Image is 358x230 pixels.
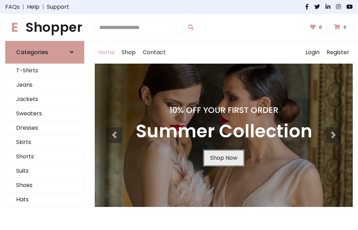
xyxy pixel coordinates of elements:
a: Shop [118,41,139,64]
span: | [40,3,47,11]
a: Login [302,41,323,64]
a: Hats [6,193,84,207]
h6: Categories [16,49,48,56]
a: Register [323,41,353,64]
h4: 10% Off Your First Order [136,105,312,115]
h1: Shopper [5,20,84,35]
a: Help [27,3,40,11]
span: | [20,3,27,11]
span: 0 [317,24,324,30]
a: 0 [306,21,328,34]
span: 0 [342,24,348,30]
a: EShopper [5,20,84,35]
a: 0 [329,21,353,34]
a: FAQs [5,3,20,11]
a: Sweaters [6,107,84,121]
a: T-Shirts [6,64,84,78]
a: Shorts [6,150,84,164]
a: Jackets [6,92,84,107]
a: Home [95,41,118,64]
a: Shop Now [204,151,243,165]
a: Support [47,3,69,11]
a: Categories [5,41,84,64]
a: Contact [139,41,169,64]
a: Dresses [6,121,84,135]
h3: Summer Collection [136,121,312,142]
a: Suits [6,164,84,178]
a: Shoes [6,178,84,193]
a: Jeans [6,78,84,92]
span: E [5,18,24,37]
a: Skirts [6,135,84,150]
